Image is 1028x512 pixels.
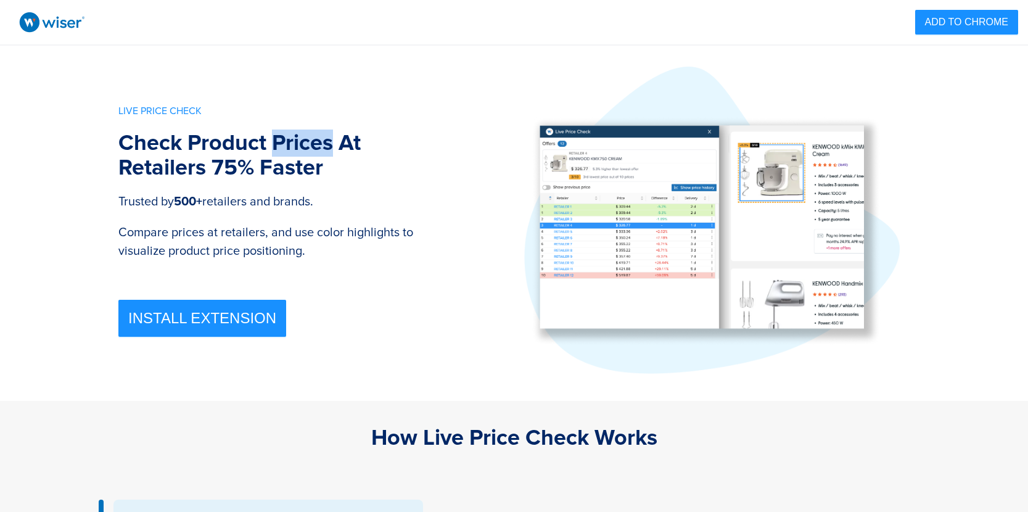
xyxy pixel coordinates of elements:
[118,300,286,337] button: INSTALL EXTENSION
[925,14,1008,30] span: ADD TO CHROME
[118,223,435,300] p: Compare prices at retailers, and use color highlights to visualize product price positioning.
[128,311,276,326] span: INSTALL EXTENSION
[524,67,900,374] img: LpcSideBarImage
[915,10,1018,35] button: ADD TO CHROME
[118,104,435,131] p: LIVE PRICE CHECK
[174,194,202,209] b: 500+
[118,192,435,223] p: Trusted by retailers and brands.
[10,2,94,42] img: wiser-logo
[118,131,435,192] p: Check Product Prices At Retailers 75% Faster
